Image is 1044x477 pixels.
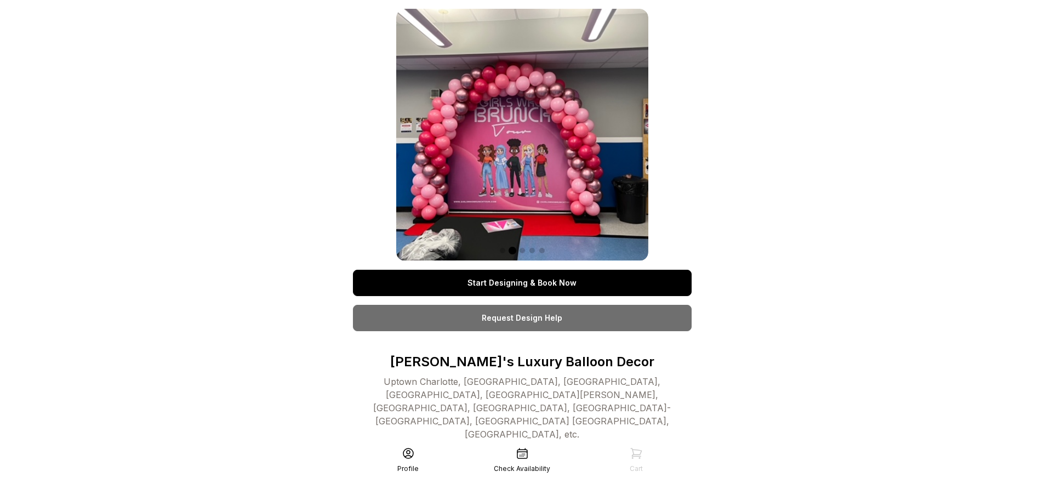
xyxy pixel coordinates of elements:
div: Profile [397,464,419,473]
p: [PERSON_NAME]'s Luxury Balloon Decor [353,353,692,371]
a: Start Designing & Book Now [353,270,692,296]
div: Check Availability [494,464,550,473]
a: Request Design Help [353,305,692,331]
div: Cart [630,464,643,473]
